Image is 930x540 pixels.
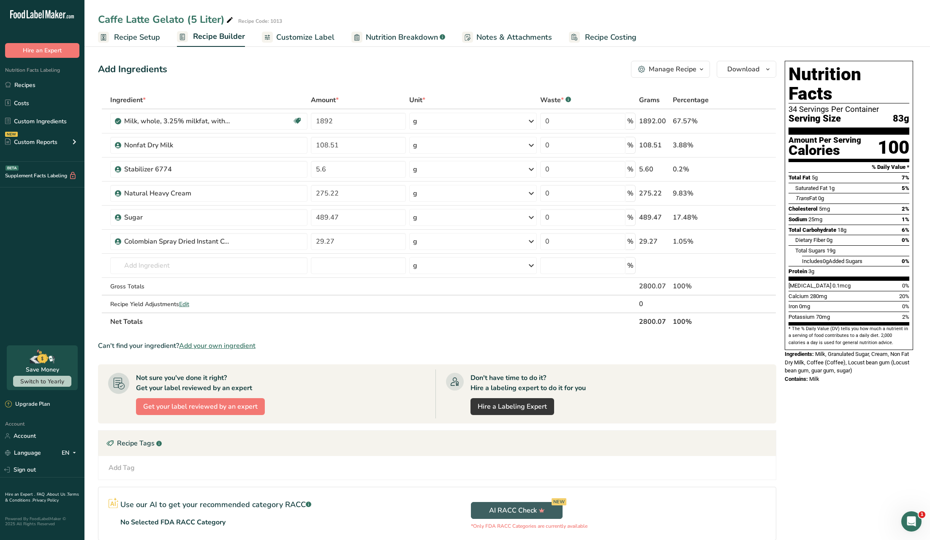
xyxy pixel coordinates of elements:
[124,140,230,150] div: Nonfat Dry Milk
[98,341,776,351] div: Can't find your ingredient?
[832,282,851,289] span: 0.1mcg
[902,185,909,191] span: 5%
[785,376,808,382] span: Contains:
[489,505,545,516] span: AI RACC Check
[802,258,862,264] span: Includes Added Sugars
[639,164,669,174] div: 5.60
[366,32,438,43] span: Nutrition Breakdown
[902,237,909,243] span: 0%
[637,312,671,330] th: 2800.07
[673,116,736,126] div: 67.57%
[62,448,79,458] div: EN
[136,398,265,415] button: Get your label reviewed by an expert
[311,95,339,105] span: Amount
[5,445,41,460] a: Language
[47,491,67,497] a: About Us .
[789,114,841,124] span: Serving Size
[727,64,759,74] span: Download
[808,216,822,223] span: 25mg
[808,268,814,274] span: 3g
[124,212,230,223] div: Sugar
[795,247,825,254] span: Total Sugars
[5,491,79,503] a: Terms & Conditions .
[829,185,835,191] span: 1g
[20,377,64,385] span: Switch to Yearly
[823,258,829,264] span: 0g
[409,95,425,105] span: Unit
[789,314,815,320] span: Potassium
[124,116,230,126] div: Milk, whole, 3.25% milkfat, without added vitamin A and [MEDICAL_DATA]
[673,95,709,105] span: Percentage
[5,166,19,171] div: BETA
[673,212,736,223] div: 17.48%
[124,164,230,174] div: Stabilizer 6774
[838,227,846,233] span: 18g
[893,114,909,124] span: 83g
[902,206,909,212] span: 2%
[671,312,738,330] th: 100%
[5,43,79,58] button: Hire an Expert
[37,491,47,497] a: FAQ .
[639,116,669,126] div: 1892.00
[902,227,909,233] span: 6%
[902,282,909,289] span: 0%
[177,27,245,47] a: Recipe Builder
[585,32,636,43] span: Recipe Costing
[789,162,909,172] section: % Daily Value *
[110,282,307,291] div: Gross Totals
[5,132,18,137] div: NEW
[109,312,638,330] th: Net Totals
[5,138,57,147] div: Custom Reports
[639,299,669,309] div: 0
[639,140,669,150] div: 108.51
[124,188,230,198] div: Natural Heavy Cream
[413,212,417,223] div: g
[276,32,334,43] span: Customize Label
[26,365,59,374] div: Save Money
[5,400,50,409] div: Upgrade Plan
[789,216,807,223] span: Sodium
[673,188,736,198] div: 9.83%
[899,293,909,299] span: 20%
[673,140,736,150] div: 3.88%
[639,212,669,223] div: 489.47
[98,431,776,456] div: Recipe Tags
[114,32,160,43] span: Recipe Setup
[902,174,909,181] span: 7%
[902,258,909,264] span: 0%
[673,164,736,174] div: 0.2%
[785,351,909,374] span: Milk, Granulated Sugar, Cream, Non Fat Dry Milk, Coffee (Coffee), Locust bean gum (Locust bean gu...
[120,517,226,527] p: No Selected FDA RACC Category
[878,136,909,159] div: 100
[789,326,909,346] section: * The % Daily Value (DV) tells you how much a nutrient in a serving of food contributes to a dail...
[124,236,230,247] div: Colombian Spray Dried Instant Coffee (Type D1)
[351,28,445,47] a: Nutrition Breakdown
[470,398,554,415] a: Hire a Labeling Expert
[179,300,189,308] span: Edit
[109,463,135,473] div: Add Tag
[110,300,307,309] div: Recipe Yield Adjustments
[673,281,736,291] div: 100%
[789,206,818,212] span: Cholesterol
[5,491,35,497] a: Hire an Expert .
[413,188,417,198] div: g
[476,32,552,43] span: Notes & Attachments
[238,17,282,25] div: Recipe Code: 1013
[413,261,417,271] div: g
[639,236,669,247] div: 29.27
[13,376,71,387] button: Switch to Yearly
[789,105,909,114] div: 34 Servings Per Container
[902,303,909,309] span: 0%
[789,174,810,181] span: Total Fat
[639,188,669,198] div: 275.22
[812,174,818,181] span: 5g
[816,314,830,320] span: 70mg
[919,511,925,518] span: 1
[789,65,909,103] h1: Nutrition Facts
[413,116,417,126] div: g
[639,95,660,105] span: Grams
[193,31,245,42] span: Recipe Builder
[795,185,827,191] span: Saturated Fat
[827,247,835,254] span: 19g
[799,303,810,309] span: 0mg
